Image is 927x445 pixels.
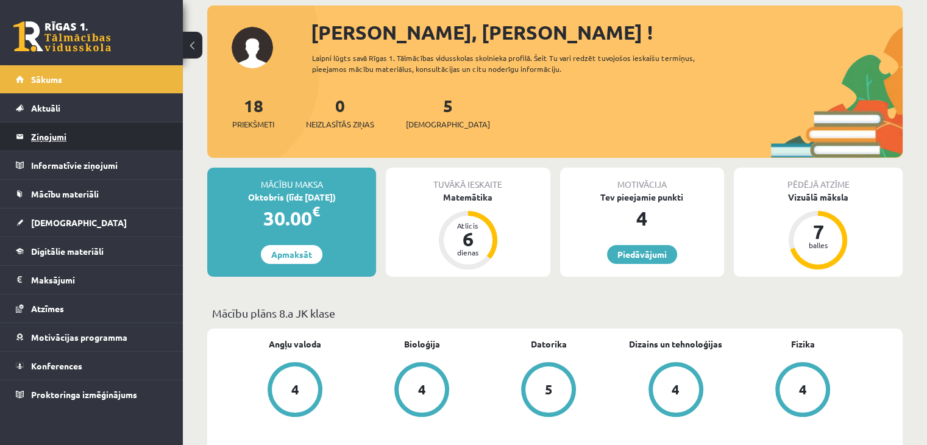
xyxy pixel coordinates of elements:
[207,168,376,191] div: Mācību maksa
[31,123,168,151] legend: Ziņojumi
[291,383,299,396] div: 4
[734,191,903,271] a: Vizuālā māksla 7 balles
[485,362,612,419] a: 5
[232,94,274,130] a: 18Priekšmeti
[418,383,426,396] div: 4
[560,191,724,204] div: Tev pieejamie punkti
[734,168,903,191] div: Pēdējā atzīme
[531,338,567,351] a: Datorika
[31,151,168,179] legend: Informatīvie ziņojumi
[734,191,903,204] div: Vizuālā māksla
[404,338,440,351] a: Bioloģija
[31,266,168,294] legend: Maksājumi
[450,249,486,256] div: dienas
[31,332,127,343] span: Motivācijas programma
[16,323,168,351] a: Motivācijas programma
[31,188,99,199] span: Mācību materiāli
[450,229,486,249] div: 6
[212,305,898,321] p: Mācību plāns 8.a JK klase
[31,360,82,371] span: Konferences
[386,191,550,271] a: Matemātika Atlicis 6 dienas
[790,338,814,351] a: Fizika
[16,151,168,179] a: Informatīvie ziņojumi
[13,21,111,52] a: Rīgas 1. Tālmācības vidusskola
[16,380,168,408] a: Proktoringa izmēģinājums
[739,362,866,419] a: 4
[450,222,486,229] div: Atlicis
[31,217,127,228] span: [DEMOGRAPHIC_DATA]
[16,123,168,151] a: Ziņojumi
[800,241,836,249] div: balles
[358,362,485,419] a: 4
[31,246,104,257] span: Digitālie materiāli
[629,338,722,351] a: Dizains un tehnoloģijas
[800,222,836,241] div: 7
[560,168,724,191] div: Motivācija
[312,52,730,74] div: Laipni lūgts savā Rīgas 1. Tālmācības vidusskolas skolnieka profilā. Šeit Tu vari redzēt tuvojošo...
[386,191,550,204] div: Matemātika
[386,168,550,191] div: Tuvākā ieskaite
[16,266,168,294] a: Maksājumi
[311,18,903,47] div: [PERSON_NAME], [PERSON_NAME] !
[306,94,374,130] a: 0Neizlasītās ziņas
[406,118,490,130] span: [DEMOGRAPHIC_DATA]
[16,294,168,322] a: Atzīmes
[312,202,320,220] span: €
[545,383,553,396] div: 5
[613,362,739,419] a: 4
[207,204,376,233] div: 30.00
[269,338,321,351] a: Angļu valoda
[31,102,60,113] span: Aktuāli
[16,237,168,265] a: Digitālie materiāli
[16,180,168,208] a: Mācību materiāli
[16,65,168,93] a: Sākums
[16,94,168,122] a: Aktuāli
[306,118,374,130] span: Neizlasītās ziņas
[232,118,274,130] span: Priekšmeti
[16,208,168,237] a: [DEMOGRAPHIC_DATA]
[31,389,137,400] span: Proktoringa izmēģinājums
[16,352,168,380] a: Konferences
[31,303,64,314] span: Atzīmes
[672,383,680,396] div: 4
[207,191,376,204] div: Oktobris (līdz [DATE])
[607,245,677,264] a: Piedāvājumi
[31,74,62,85] span: Sākums
[798,383,806,396] div: 4
[232,362,358,419] a: 4
[560,204,724,233] div: 4
[261,245,322,264] a: Apmaksāt
[406,94,490,130] a: 5[DEMOGRAPHIC_DATA]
